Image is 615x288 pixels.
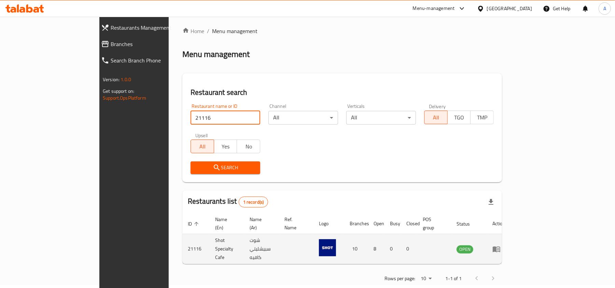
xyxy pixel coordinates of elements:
span: Get support on: [103,87,134,96]
div: Total records count [239,197,268,207]
div: Menu-management [413,4,455,13]
li: / [207,27,209,35]
div: [GEOGRAPHIC_DATA] [487,5,532,12]
p: 1-1 of 1 [445,274,462,283]
div: Export file [483,194,499,210]
button: Yes [214,140,237,153]
div: All [268,111,338,125]
a: Restaurants Management [96,19,202,36]
td: شوت سبيشليتي كافيه [244,234,279,264]
span: Name (Ar) [250,215,271,232]
h2: Restaurants list [188,196,268,207]
span: Search [196,163,255,172]
span: 1 record(s) [239,199,268,205]
span: ID [188,220,201,228]
th: Branches [344,213,368,234]
span: Menu management [212,27,257,35]
div: Rows per page: [418,274,434,284]
span: Search Branch Phone [111,56,197,64]
td: Shot Specialty Cafe [210,234,244,264]
span: Yes [217,142,235,152]
span: All [194,142,211,152]
td: 10 [344,234,368,264]
th: Logo [313,213,344,234]
input: Search for restaurant name or ID.. [191,111,260,125]
a: Branches [96,36,202,52]
td: 8 [368,234,385,264]
td: 0 [385,234,401,264]
th: Busy [385,213,401,234]
th: Open [368,213,385,234]
span: TMP [473,113,491,123]
span: No [240,142,257,152]
button: No [237,140,260,153]
span: Ref. Name [284,215,305,232]
span: Status [457,220,479,228]
button: Search [191,161,260,174]
span: Branches [111,40,197,48]
span: POS group [423,215,443,232]
div: OPEN [457,245,473,254]
label: Upsell [195,133,208,138]
th: Action [487,213,511,234]
nav: breadcrumb [182,27,502,35]
div: All [346,111,416,125]
button: TGO [447,111,471,124]
span: Restaurants Management [111,24,197,32]
th: Closed [401,213,417,234]
button: TMP [470,111,494,124]
span: Name (En) [215,215,236,232]
table: enhanced table [182,213,511,264]
a: Search Branch Phone [96,52,202,69]
p: Rows per page: [385,274,415,283]
span: OPEN [457,245,473,253]
span: All [427,113,445,123]
a: Support.OpsPlatform [103,93,146,102]
button: All [424,111,448,124]
span: Version: [103,75,120,84]
span: TGO [450,113,468,123]
img: Shot Specialty Cafe [319,239,336,256]
label: Delivery [429,104,446,109]
div: Menu [492,245,505,253]
span: 1.0.0 [121,75,131,84]
h2: Menu management [182,49,250,60]
button: All [191,140,214,153]
span: A [603,5,606,12]
td: 0 [401,234,417,264]
h2: Restaurant search [191,87,494,98]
